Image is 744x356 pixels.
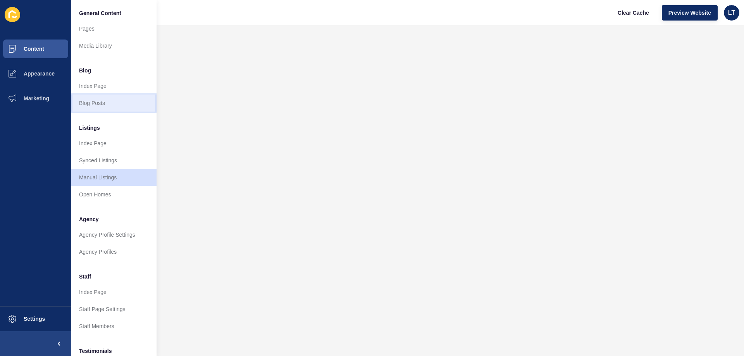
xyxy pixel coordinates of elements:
a: Index Page [71,135,157,152]
span: Staff [79,273,91,280]
a: Agency Profile Settings [71,226,157,243]
span: Clear Cache [618,9,649,17]
a: Media Library [71,37,157,54]
span: General Content [79,9,121,17]
span: LT [728,9,735,17]
span: Listings [79,124,100,132]
a: Agency Profiles [71,243,157,260]
a: Index Page [71,284,157,301]
span: Agency [79,215,99,223]
span: Preview Website [668,9,711,17]
a: Blog Posts [71,95,157,112]
a: Staff Page Settings [71,301,157,318]
span: Blog [79,67,91,74]
a: Synced Listings [71,152,157,169]
a: Open Homes [71,186,157,203]
a: Pages [71,20,157,37]
a: Manual Listings [71,169,157,186]
button: Preview Website [662,5,718,21]
button: Clear Cache [611,5,656,21]
a: Index Page [71,77,157,95]
span: Testimonials [79,347,112,355]
a: Staff Members [71,318,157,335]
